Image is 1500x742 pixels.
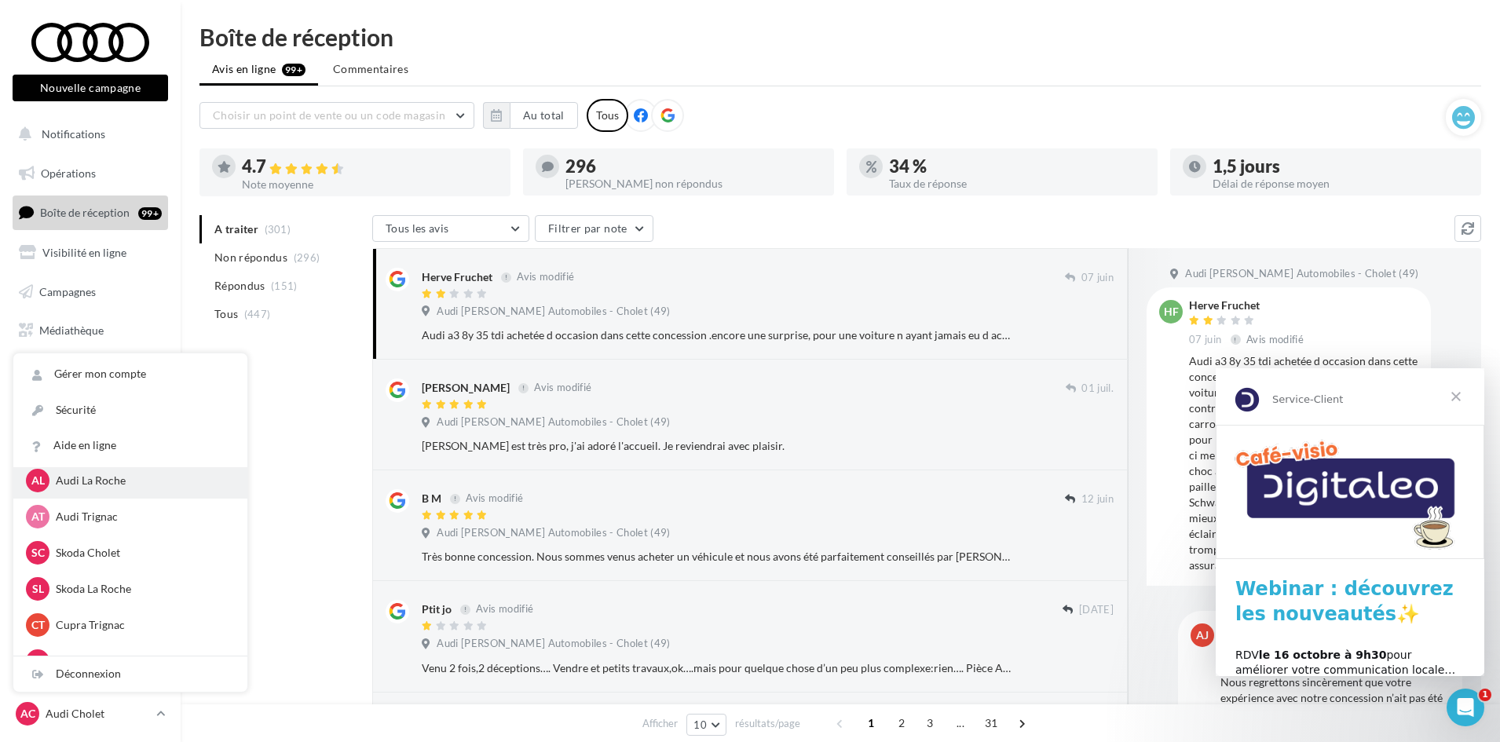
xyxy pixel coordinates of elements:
button: Tous les avis [372,215,529,242]
span: Afficher [642,716,678,731]
div: Audi a3 8y 35 tdi achetée d occasion dans cette concession .encore une surprise, pour une voiture... [1189,353,1418,573]
div: Note moyenne [242,179,498,190]
span: (151) [271,280,298,292]
p: Skoda La Roche [56,581,229,597]
span: 12 juin [1081,492,1114,506]
a: Boîte de réception99+ [9,196,171,229]
a: Campagnes [9,276,171,309]
span: Audi [PERSON_NAME] Automobiles - Cholet (49) [437,305,670,319]
div: Ptit jo [422,601,452,617]
div: Tous [587,99,628,132]
div: Taux de réponse [889,178,1145,189]
button: Au total [483,102,578,129]
div: [PERSON_NAME] est très pro, j'ai adoré l'accueil. Je reviendrai avec plaisir. [422,438,1012,454]
a: Médiathèque [9,314,171,347]
div: Herve Fruchet [422,269,492,285]
span: 07 juin [1189,333,1221,347]
div: Délai de réponse moyen [1213,178,1469,189]
span: Avis modifié [534,382,591,394]
span: Avis modifié [517,271,574,283]
p: Audi La Roche [56,473,229,488]
a: Sécurité [13,393,247,428]
p: Seat Cholet [56,653,229,669]
div: RDV pour améliorer votre communication locale… et attirer plus de clients ! [20,280,249,326]
span: Boîte de réception [40,206,130,219]
span: Choisir un point de vente ou un code magasin [213,108,445,122]
button: Nouvelle campagne [13,75,168,101]
span: Notifications [42,127,105,141]
div: [PERSON_NAME] non répondus [565,178,821,189]
span: SC [31,653,45,669]
a: Aide en ligne [13,428,247,463]
span: 2 [889,711,914,736]
a: PLV et print personnalisable [9,353,171,400]
div: 1,5 jours [1213,158,1469,175]
span: [DATE] [1079,603,1114,617]
span: SL [32,581,44,597]
button: Notifications [9,118,165,151]
span: 07 juin [1081,271,1114,285]
p: Audi Trignac [56,509,229,525]
span: CT [31,617,45,633]
span: (296) [294,251,320,264]
span: Campagnes [39,284,96,298]
span: 1 [858,711,884,736]
span: Avis modifié [1246,333,1304,345]
div: Boîte de réception [199,25,1481,49]
a: Opérations [9,157,171,190]
div: Déconnexion [13,656,247,692]
a: AC Audi Cholet [13,699,168,729]
span: AT [31,509,45,525]
span: Audi [PERSON_NAME] Automobiles - Cholet (49) [1185,267,1418,281]
span: résultats/page [735,716,800,731]
p: Cupra Trignac [56,617,229,633]
span: Non répondus [214,250,287,265]
span: Audi [PERSON_NAME] Automobiles - Cholet (49) [437,637,670,651]
span: Avis modifié [476,603,533,616]
b: le 16 octobre à 9h30 [43,280,171,293]
span: Audi [PERSON_NAME] Automobiles - Cholet (49) [437,526,670,540]
span: AL [31,473,45,488]
a: Visibilité en ligne [9,236,171,269]
p: Skoda Cholet [56,545,229,561]
div: [PERSON_NAME] [422,380,510,396]
span: Tous [214,306,238,322]
div: 99+ [138,207,162,220]
iframe: Intercom live chat message [1216,368,1484,676]
span: Opérations [41,166,96,180]
span: SC [31,545,45,561]
span: Avis modifié [466,492,523,505]
div: Très bonne concession. Nous sommes venus acheter un véhicule et nous avons été parfaitement conse... [422,549,1012,565]
span: 01 juil. [1081,382,1114,396]
span: AJ [1196,627,1209,643]
span: 10 [693,718,707,731]
span: AC [20,706,35,722]
span: 1 [1479,689,1491,701]
span: (447) [244,308,271,320]
button: 10 [686,714,726,736]
div: Venu 2 fois,2 déceptions…. Vendre et petits travaux,ok….mais pour quelque chose d’un peu plus com... [422,660,1012,676]
div: 34 % [889,158,1145,175]
div: B M [422,491,441,506]
span: Médiathèque [39,323,104,337]
span: Commentaires [333,61,408,77]
div: Herve Fruchet [1189,300,1307,311]
button: Au total [510,102,578,129]
iframe: Intercom live chat [1447,689,1484,726]
span: Tous les avis [386,221,449,235]
div: 4.7 [242,158,498,176]
button: Choisir un point de vente ou un code magasin [199,102,474,129]
div: Audi a3 8y 35 tdi achetée d occasion dans cette concession .encore une surprise, pour une voiture... [422,327,1012,343]
span: Visibilité en ligne [42,246,126,259]
a: Gérer mon compte [13,356,247,392]
span: ... [948,711,973,736]
span: Audi [PERSON_NAME] Automobiles - Cholet (49) [437,415,670,429]
button: Filtrer par note [535,215,653,242]
div: 296 [565,158,821,175]
span: 3 [917,711,942,736]
span: Répondus [214,278,265,294]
